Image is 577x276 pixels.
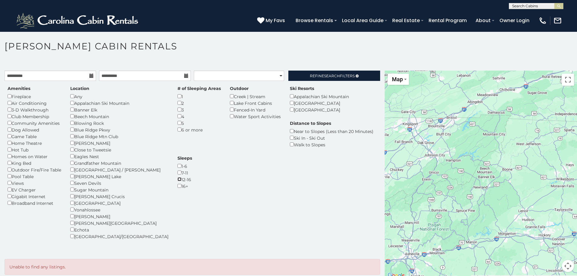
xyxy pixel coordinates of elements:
[290,100,349,106] div: [GEOGRAPHIC_DATA]
[290,93,349,100] div: Appalachian Ski Mountain
[8,146,61,153] div: Hot Tub
[70,153,168,160] div: Eagles Nest
[388,74,409,85] button: Change map style
[70,140,168,146] div: [PERSON_NAME]
[539,16,547,25] img: phone-regular-white.png
[324,74,340,78] span: Search
[177,126,221,133] div: 6 or more
[70,186,168,193] div: Sugar Mountain
[177,176,192,183] div: 12-16
[266,17,285,24] span: My Favs
[230,85,249,91] label: Outdoor
[230,93,281,100] div: Creek | Stream
[177,163,192,169] div: 1-6
[15,12,141,30] img: White-1-2.png
[70,133,168,140] div: Blue Ridge Mtn Club
[177,113,221,120] div: 4
[8,126,61,133] div: Dog Allowed
[70,180,168,186] div: Seven Devils
[8,186,61,193] div: EV Charger
[70,93,168,100] div: Any
[230,113,281,120] div: Water Sport Activities
[177,106,221,113] div: 3
[562,260,574,272] button: Map camera controls
[389,15,423,26] a: Real Estate
[8,106,61,113] div: 3-D Walkthrough
[177,85,221,91] label: # of Sleeping Areas
[230,100,281,106] div: Lake Front Cabins
[70,146,168,153] div: Close to Tweetsie
[177,120,221,126] div: 5
[177,93,221,100] div: 1
[177,100,221,106] div: 2
[177,155,192,161] label: Sleeps
[392,76,403,82] span: Map
[8,193,61,200] div: Gigabit Internet
[8,153,61,160] div: Homes on Water
[290,120,331,126] label: Distance to Slopes
[70,85,89,91] label: Location
[177,183,192,189] div: 16+
[426,15,470,26] a: Rental Program
[70,113,168,120] div: Beech Mountain
[339,15,386,26] a: Local Area Guide
[288,71,380,81] a: RefineSearchFilters
[8,180,61,186] div: Views
[70,233,168,240] div: [GEOGRAPHIC_DATA]/[GEOGRAPHIC_DATA]
[8,140,61,146] div: Home Theatre
[177,169,192,176] div: 7-11
[290,141,373,148] div: Walk to Slopes
[310,74,355,78] span: Refine Filters
[8,85,30,91] label: Amenities
[70,220,168,226] div: [PERSON_NAME][GEOGRAPHIC_DATA]
[70,200,168,206] div: [GEOGRAPHIC_DATA]
[8,173,61,180] div: Pool Table
[70,213,168,220] div: [PERSON_NAME]
[290,106,349,113] div: [GEOGRAPHIC_DATA]
[8,120,61,126] div: Community Amenities
[70,226,168,233] div: Echota
[70,120,168,126] div: Blowing Rock
[8,200,61,206] div: Broadband Internet
[70,206,168,213] div: Yonahlossee
[70,100,168,106] div: Appalachian Ski Mountain
[70,106,168,113] div: Banner Elk
[70,166,168,173] div: [GEOGRAPHIC_DATA] / [PERSON_NAME]
[8,113,61,120] div: Club Membership
[562,74,574,86] button: Toggle fullscreen view
[293,15,336,26] a: Browse Rentals
[290,85,314,91] label: Ski Resorts
[8,166,61,173] div: Outdoor Fire/Fire Table
[496,15,532,26] a: Owner Login
[70,193,168,200] div: [PERSON_NAME] Crucis
[9,264,375,270] p: Unable to find any listings.
[70,173,168,180] div: [PERSON_NAME] Lake
[8,100,61,106] div: Air Conditioning
[8,160,61,166] div: King Bed
[257,17,287,25] a: My Favs
[8,93,61,100] div: Fireplace
[290,128,373,135] div: Near to Slopes (Less than 20 Minutes)
[70,160,168,166] div: Grandfather Mountain
[290,135,373,141] div: Ski In - Ski Out
[70,126,168,133] div: Blue Ridge Pkwy
[553,16,562,25] img: mail-regular-white.png
[8,133,61,140] div: Game Table
[473,15,494,26] a: About
[230,106,281,113] div: Fenced-In Yard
